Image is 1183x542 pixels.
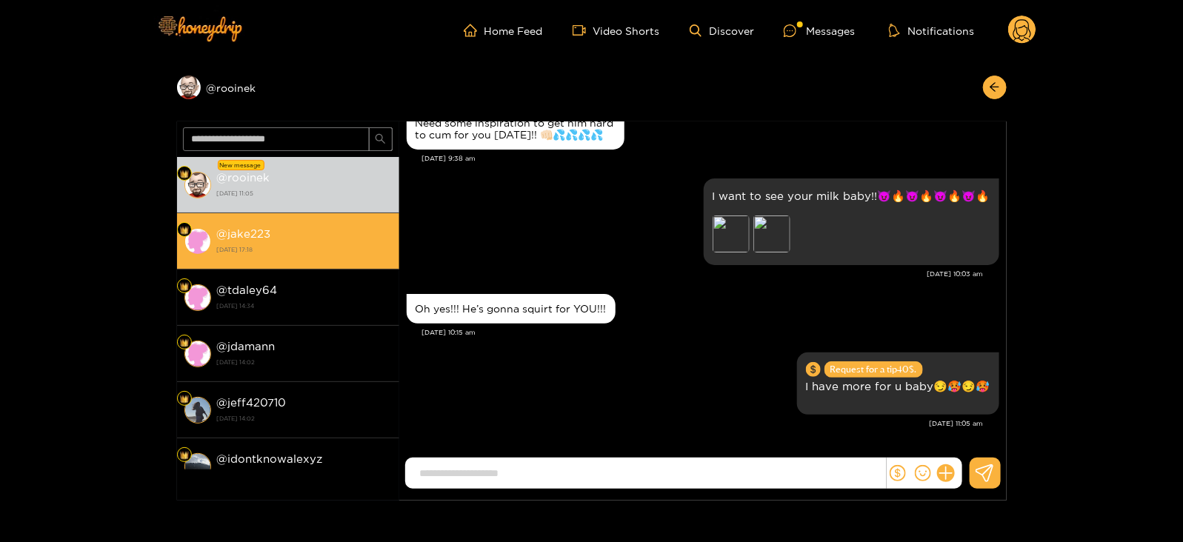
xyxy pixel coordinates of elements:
button: search [369,127,393,151]
strong: [DATE] 14:02 [217,412,392,425]
span: search [375,133,386,146]
img: Fan Level [180,395,189,404]
div: Oct. 1, 10:03 am [704,178,999,265]
strong: [DATE] 14:02 [217,355,392,369]
div: [DATE] 10:03 am [407,269,984,279]
img: conversation [184,228,211,255]
p: I want to see your milk baby!!😈🔥😈🔥😈🔥😈🔥 [713,187,990,204]
img: Fan Level [180,282,189,291]
strong: @ jeff420710 [217,396,287,409]
div: Messages [784,22,855,39]
img: conversation [184,284,211,311]
strong: @ tdaley64 [217,284,278,296]
button: dollar [887,462,909,484]
span: home [464,24,484,37]
span: arrow-left [989,81,1000,94]
img: Fan Level [180,226,189,235]
div: Oct. 1, 11:05 am [797,352,999,415]
a: Video Shorts [573,24,660,37]
img: conversation [184,172,211,198]
button: arrow-left [983,76,1007,99]
span: smile [915,465,931,481]
a: Home Feed [464,24,543,37]
div: Need some inspiration to get him hard to cum for you [DATE]!! 👊🏻💦💦💦💦 [416,117,616,141]
strong: [DATE] 14:02 [217,468,392,481]
span: video-camera [573,24,593,37]
strong: @ rooinek [217,171,270,184]
p: I have more for u baby😏🥵😏🥵 [806,378,990,395]
span: dollar-circle [806,362,821,377]
div: Oh yes!!! He’s gonna squirt for YOU!!! [416,303,607,315]
img: conversation [184,341,211,367]
strong: @ jdamann [217,340,276,352]
a: Discover [690,24,754,37]
img: Fan Level [180,170,189,178]
div: [DATE] 10:15 am [422,327,999,338]
span: Request for a tip 40 $. [824,361,923,378]
div: Oct. 1, 10:15 am [407,294,616,324]
div: @rooinek [177,76,399,99]
div: [DATE] 11:05 am [407,418,984,429]
div: New message [218,160,264,170]
strong: [DATE] 14:34 [217,299,392,312]
button: Notifications [884,23,979,38]
img: conversation [184,397,211,424]
strong: [DATE] 17:18 [217,243,392,256]
img: Fan Level [180,451,189,460]
span: dollar [890,465,906,481]
div: [DATE] 9:38 am [422,153,999,164]
div: Oct. 1, 9:38 am [407,108,624,150]
strong: [DATE] 11:05 [217,187,392,200]
img: conversation [184,453,211,480]
strong: @ jake223 [217,227,271,240]
img: Fan Level [180,338,189,347]
strong: @ idontknowalexyz [217,452,323,465]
